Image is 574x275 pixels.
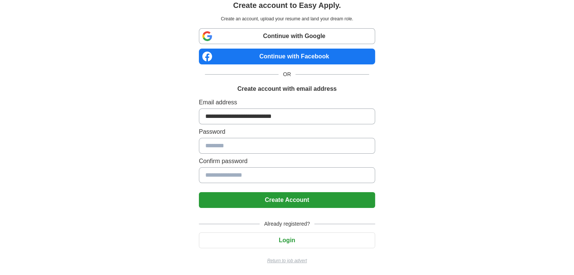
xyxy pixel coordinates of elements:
[199,49,375,64] a: Continue with Facebook
[260,220,314,228] span: Already registered?
[200,15,374,22] p: Create an account, upload your resume and land your dream role.
[199,257,375,264] a: Return to job advert
[237,84,337,93] h1: Create account with email address
[199,192,375,208] button: Create Account
[199,232,375,248] button: Login
[199,127,375,136] label: Password
[199,157,375,166] label: Confirm password
[199,237,375,243] a: Login
[199,98,375,107] label: Email address
[199,28,375,44] a: Continue with Google
[279,70,295,78] span: OR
